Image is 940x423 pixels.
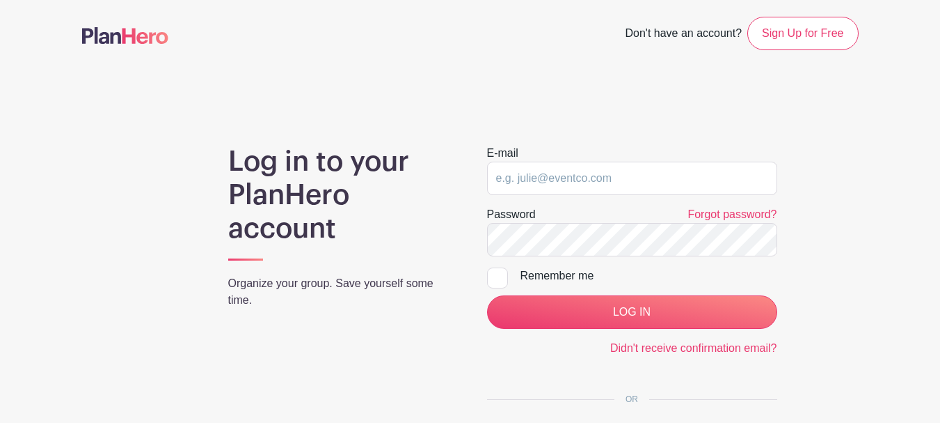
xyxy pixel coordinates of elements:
[82,27,168,44] img: logo-507f7623f17ff9eddc593b1ce0a138ce2505c220e1c5a4e2b4648c50719b7d32.svg
[487,206,536,223] label: Password
[520,268,777,284] div: Remember me
[625,20,742,50] span: Don't have an account?
[610,342,777,354] a: Didn't receive confirmation email?
[487,162,777,195] input: e.g. julie@eventco.com
[614,394,649,404] span: OR
[747,17,858,50] a: Sign Up for Free
[487,145,518,162] label: E-mail
[228,145,454,245] h1: Log in to your PlanHero account
[687,208,776,220] a: Forgot password?
[228,275,454,309] p: Organize your group. Save yourself some time.
[487,295,777,329] input: LOG IN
